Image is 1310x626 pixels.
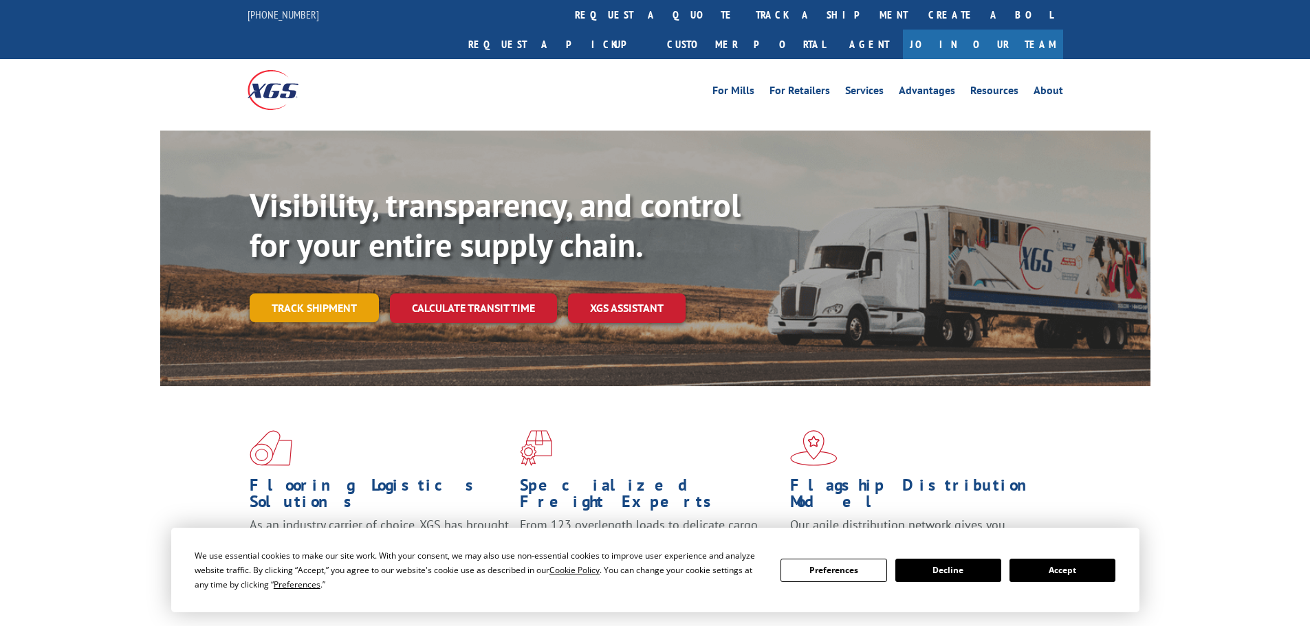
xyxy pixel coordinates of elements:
[250,183,741,266] b: Visibility, transparency, and control for your entire supply chain.
[250,517,509,566] span: As an industry carrier of choice, XGS has brought innovation and dedication to flooring logistics...
[790,477,1050,517] h1: Flagship Distribution Model
[790,430,838,466] img: xgs-icon-flagship-distribution-model-red
[390,293,557,323] a: Calculate transit time
[657,30,836,59] a: Customer Portal
[780,559,886,582] button: Preferences
[248,8,319,21] a: [PHONE_NUMBER]
[970,85,1018,100] a: Resources
[899,85,955,100] a: Advantages
[520,430,552,466] img: xgs-icon-focused-on-flooring-red
[790,517,1043,549] span: Our agile distribution network gives you nationwide inventory management on demand.
[1009,559,1115,582] button: Accept
[549,564,600,576] span: Cookie Policy
[1034,85,1063,100] a: About
[195,548,764,592] div: We use essential cookies to make our site work. With your consent, we may also use non-essential ...
[171,528,1139,612] div: Cookie Consent Prompt
[895,559,1001,582] button: Decline
[274,579,320,590] span: Preferences
[520,517,780,578] p: From 123 overlength loads to delicate cargo, our experienced staff knows the best way to move you...
[250,477,510,517] h1: Flooring Logistics Solutions
[845,85,884,100] a: Services
[769,85,830,100] a: For Retailers
[458,30,657,59] a: Request a pickup
[836,30,903,59] a: Agent
[250,430,292,466] img: xgs-icon-total-supply-chain-intelligence-red
[903,30,1063,59] a: Join Our Team
[568,293,686,323] a: XGS ASSISTANT
[250,293,379,322] a: Track shipment
[712,85,754,100] a: For Mills
[520,477,780,517] h1: Specialized Freight Experts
